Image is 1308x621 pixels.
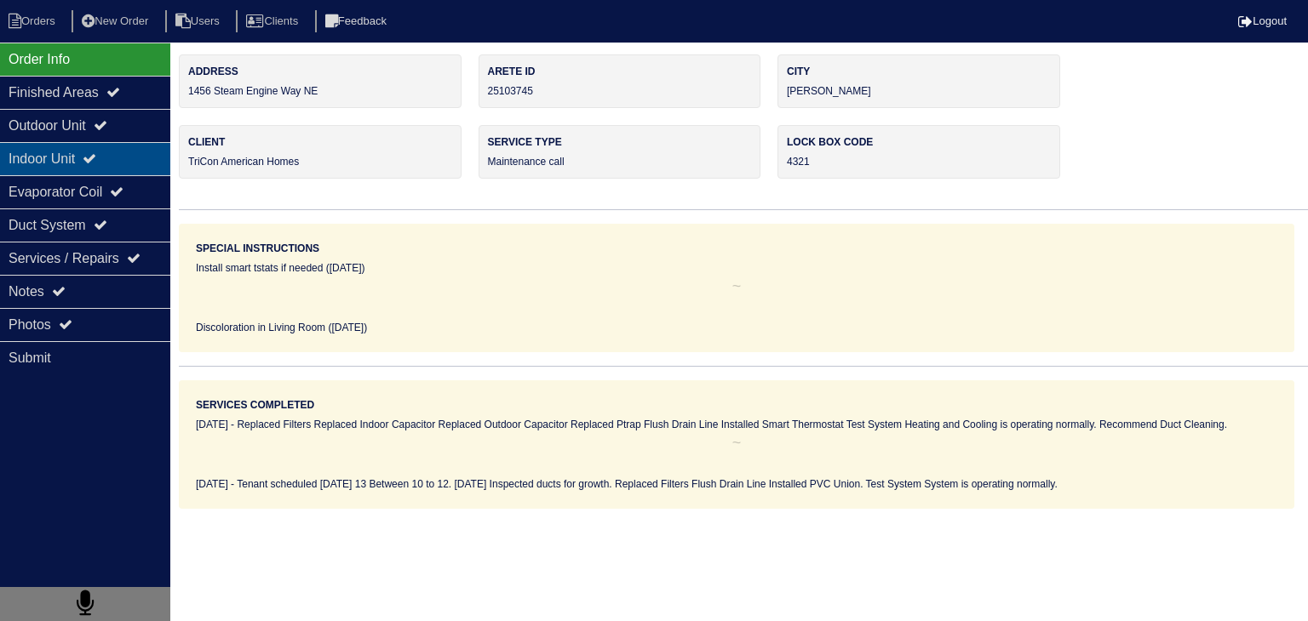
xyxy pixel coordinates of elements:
[72,10,162,33] li: New Order
[188,134,452,150] label: Client
[165,10,233,33] li: Users
[777,54,1060,108] div: [PERSON_NAME]
[196,417,1277,432] div: [DATE] - Replaced Filters Replaced Indoor Capacitor Replaced Outdoor Capacitor Replaced Ptrap Flu...
[236,14,312,27] a: Clients
[196,320,1277,335] div: Discoloration in Living Room ([DATE])
[188,64,452,79] label: Address
[72,14,162,27] a: New Order
[488,134,752,150] label: Service Type
[196,397,314,413] label: Services Completed
[488,64,752,79] label: Arete ID
[479,54,761,108] div: 25103745
[315,10,400,33] li: Feedback
[479,125,761,179] div: Maintenance call
[236,10,312,33] li: Clients
[165,14,233,27] a: Users
[1238,14,1287,27] a: Logout
[196,241,319,256] label: Special Instructions
[179,54,462,108] div: 1456 Steam Engine Way NE
[196,476,1277,492] div: [DATE] - Tenant scheduled [DATE] 13 Between 10 to 12. [DATE] Inspected ducts for growth. Replaced...
[179,125,462,179] div: TriCon American Homes
[787,64,1051,79] label: City
[787,134,1051,150] label: Lock box code
[777,125,1060,179] div: 4321
[196,260,1277,276] div: Install smart tstats if needed ([DATE])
